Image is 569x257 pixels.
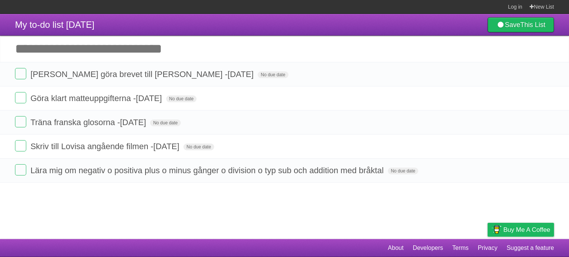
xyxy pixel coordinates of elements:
span: Lära mig om negativ o positiva plus o minus gånger o division o typ sub och addition med bråktal [30,166,386,175]
span: Skriv till Lovisa angående filmen -[DATE] [30,142,181,151]
label: Done [15,92,26,103]
a: Privacy [478,241,497,255]
span: My to-do list [DATE] [15,20,95,30]
span: No due date [150,119,180,126]
span: Träna franska glosorna -[DATE] [30,118,148,127]
a: SaveThis List [488,17,554,32]
label: Done [15,140,26,151]
b: This List [520,21,545,29]
span: No due date [183,144,214,150]
img: Buy me a coffee [491,223,501,236]
a: Terms [452,241,469,255]
label: Done [15,164,26,175]
a: Suggest a feature [507,241,554,255]
span: [PERSON_NAME] göra brevet till [PERSON_NAME] -[DATE] [30,70,255,79]
span: No due date [258,71,288,78]
span: No due date [388,168,418,174]
span: No due date [166,95,197,102]
span: Buy me a coffee [503,223,550,236]
a: About [388,241,404,255]
a: Buy me a coffee [488,223,554,237]
label: Done [15,68,26,79]
a: Developers [413,241,443,255]
span: Göra klart matteuppgifterna -[DATE] [30,94,164,103]
label: Done [15,116,26,127]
